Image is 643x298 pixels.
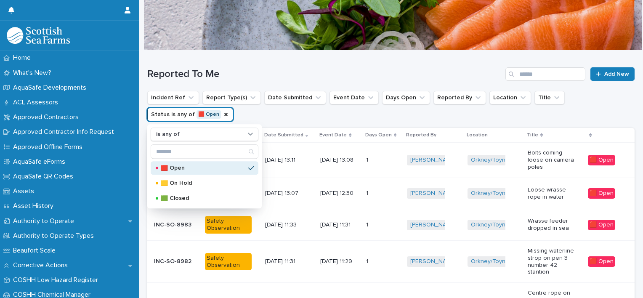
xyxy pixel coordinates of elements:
[161,195,245,201] p: 🟩 Closed
[410,221,456,229] a: [PERSON_NAME]
[319,130,347,140] p: Event Date
[366,188,370,197] p: 1
[147,68,502,80] h1: Reported To Me
[10,173,80,181] p: AquaSafe QR Codes
[10,143,89,151] p: Approved Offline Forms
[205,253,252,271] div: Safety Observation
[202,91,261,104] button: Report Type(s)
[10,247,62,255] p: Beaufort Scale
[154,220,193,229] p: INC-SO-8983
[10,232,101,240] p: Authority to Operate Types
[7,27,70,44] img: bPIBxiqnSb2ggTQWdOVV
[161,180,245,186] p: 🟨 On Hold
[161,165,245,171] p: 🟥 Open
[265,258,312,265] p: [DATE] 11:31
[528,218,574,232] p: Wrasse feeder dropped in sea
[365,130,392,140] p: Days Open
[590,67,635,81] a: Add New
[265,221,312,229] p: [DATE] 11:33
[489,91,531,104] button: Location
[147,240,635,282] tr: INC-SO-8982INC-SO-8982 Safety Observation[DATE] 11:31[DATE] 11:2911 [PERSON_NAME] Orkney/Toyness ...
[151,144,258,159] div: Search
[205,216,252,234] div: Safety Observation
[147,178,635,209] tr: INC-SO-8984INC-SO-8984 Safety Observation[DATE] 13:07[DATE] 12:3011 [PERSON_NAME] Orkney/Toyness ...
[467,130,488,140] p: Location
[471,221,515,229] a: Orkney/Toyness
[10,276,105,284] p: COSHH Low Hazard Register
[10,158,72,166] p: AquaSafe eForms
[10,128,121,136] p: Approved Contractor Info Request
[265,157,312,164] p: [DATE] 13:11
[147,209,635,241] tr: INC-SO-8983INC-SO-8983 Safety Observation[DATE] 11:33[DATE] 11:3111 [PERSON_NAME] Orkney/Toyness ...
[471,157,515,164] a: Orkney/Toyness
[10,217,81,225] p: Authority to Operate
[10,261,74,269] p: Corrective Actions
[320,258,359,265] p: [DATE] 11:29
[588,155,615,165] div: 🟥 Open
[366,155,370,164] p: 1
[10,54,37,62] p: Home
[320,221,359,229] p: [DATE] 11:31
[410,190,456,197] a: [PERSON_NAME]
[154,256,193,265] p: INC-SO-8982
[604,71,629,77] span: Add New
[528,149,574,170] p: Bolts coming loose on camera poles
[10,202,60,210] p: Asset History
[147,143,635,178] tr: INC-SO-8985INC-SO-8985 Safety Observation[DATE] 13:11[DATE] 13:0811 [PERSON_NAME] Orkney/Toyness ...
[10,187,41,195] p: Assets
[147,108,233,121] button: Status
[265,190,312,197] p: [DATE] 13:07
[320,190,359,197] p: [DATE] 12:30
[147,91,199,104] button: Incident Ref
[588,220,615,230] div: 🟥 Open
[10,69,58,77] p: What's New?
[433,91,486,104] button: Reported By
[264,130,303,140] p: Date Submitted
[528,186,574,201] p: Loose wrasse rope in water
[156,131,180,138] p: is any of
[329,91,379,104] button: Event Date
[10,98,65,106] p: ACL Assessors
[410,258,456,265] a: [PERSON_NAME]
[527,130,538,140] p: Title
[151,145,258,158] input: Search
[264,91,326,104] button: Date Submitted
[406,130,436,140] p: Reported By
[588,188,615,199] div: 🟥 Open
[471,258,515,265] a: Orkney/Toyness
[471,190,515,197] a: Orkney/Toyness
[528,247,574,276] p: Missing waterline strop on pen 3 number 42 stantion
[366,256,370,265] p: 1
[10,84,93,92] p: AquaSafe Developments
[320,157,359,164] p: [DATE] 13:08
[410,157,456,164] a: [PERSON_NAME]
[366,220,370,229] p: 1
[534,91,565,104] button: Title
[10,113,85,121] p: Approved Contractors
[382,91,430,104] button: Days Open
[505,67,585,81] input: Search
[588,256,615,267] div: 🟥 Open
